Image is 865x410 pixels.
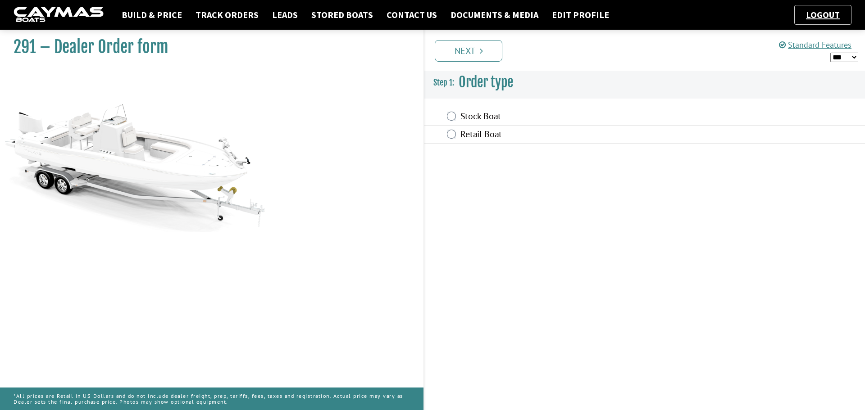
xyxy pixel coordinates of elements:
h3: Order type [424,66,865,99]
ul: Pagination [432,39,865,62]
a: Track Orders [191,9,263,21]
p: *All prices are Retail in US Dollars and do not include dealer freight, prep, tariffs, fees, taxe... [14,388,410,409]
img: caymas-dealer-connect-2ed40d3bc7270c1d8d7ffb4b79bf05adc795679939227970def78ec6f6c03838.gif [14,7,104,23]
a: Build & Price [117,9,187,21]
a: Standard Features [779,40,851,50]
label: Stock Boat [460,111,703,124]
h1: 291 – Dealer Order form [14,37,401,57]
label: Retail Boat [460,129,703,142]
a: Next [435,40,502,62]
a: Contact Us [382,9,442,21]
a: Documents & Media [446,9,543,21]
a: Leads [268,9,302,21]
a: Logout [801,9,844,20]
a: Stored Boats [307,9,378,21]
a: Edit Profile [547,9,614,21]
